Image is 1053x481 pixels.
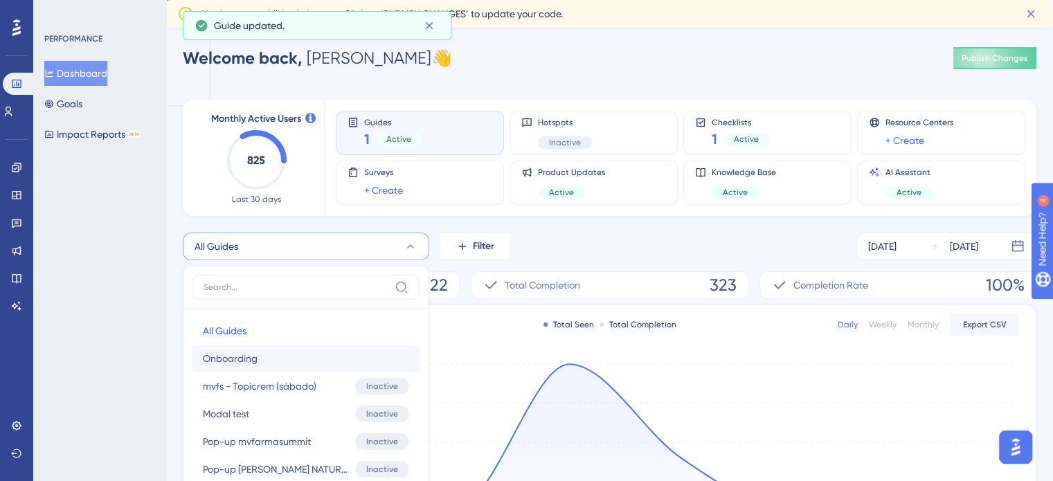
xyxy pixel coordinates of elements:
[963,319,1007,330] span: Export CSV
[885,132,924,149] a: + Create
[885,167,933,178] span: AI Assistant
[204,282,389,293] input: Search...
[128,131,141,138] div: BETA
[908,319,939,330] div: Monthly
[869,319,897,330] div: Weekly
[232,194,281,205] span: Last 30 days
[538,117,592,128] span: Hotspots
[364,117,422,127] span: Guides
[995,426,1036,468] iframe: UserGuiding AI Assistant Launcher
[950,314,1019,336] button: Export CSV
[183,47,452,69] div: [PERSON_NAME] 👋
[950,238,978,255] div: [DATE]
[838,319,858,330] div: Daily
[203,350,258,367] span: Onboarding
[543,319,594,330] div: Total Seen
[203,433,311,450] span: Pop-up mvfarmasummit
[712,117,770,127] span: Checklists
[868,238,897,255] div: [DATE]
[203,461,350,478] span: Pop-up [PERSON_NAME] NATURAL
[364,129,370,149] span: 1
[962,53,1028,64] span: Publish Changes
[211,111,301,127] span: Monthly Active Users
[734,134,759,145] span: Active
[33,3,87,20] span: Need Help?
[183,233,429,260] button: All Guides
[195,238,238,255] span: All Guides
[366,408,398,419] span: Inactive
[538,167,605,178] span: Product Updates
[44,61,107,86] button: Dashboard
[723,187,748,198] span: Active
[473,238,494,255] span: Filter
[192,428,420,455] button: Pop-up mvfarmasummitInactive
[712,129,717,149] span: 1
[96,7,100,18] div: 4
[386,134,411,145] span: Active
[366,381,398,392] span: Inactive
[366,464,398,475] span: Inactive
[203,323,246,339] span: All Guides
[366,436,398,447] span: Inactive
[183,48,303,68] span: Welcome back,
[192,372,420,400] button: mvfs - Topicrem (sábado)Inactive
[505,277,580,293] span: Total Completion
[364,182,403,199] a: + Create
[897,187,921,198] span: Active
[440,233,510,260] button: Filter
[192,317,420,345] button: All Guides
[793,277,868,293] span: Completion Rate
[986,274,1025,296] span: 100%
[44,122,141,147] button: Impact ReportsBETA
[44,91,82,116] button: Goals
[549,187,574,198] span: Active
[712,167,776,178] span: Knowledge Base
[953,47,1036,69] button: Publish Changes
[600,319,676,330] div: Total Completion
[247,154,265,167] text: 825
[214,17,285,34] span: Guide updated.
[44,33,102,44] div: PERFORMANCE
[421,274,448,296] span: 322
[192,400,420,428] button: Modal testInactive
[192,345,420,372] button: Onboarding
[710,274,737,296] span: 323
[203,406,249,422] span: Modal test
[364,167,403,178] span: Surveys
[203,378,316,394] span: mvfs - Topicrem (sábado)
[549,137,581,148] span: Inactive
[202,6,563,22] span: You have unpublished changes. Click on ‘PUBLISH CHANGES’ to update your code.
[885,117,953,128] span: Resource Centers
